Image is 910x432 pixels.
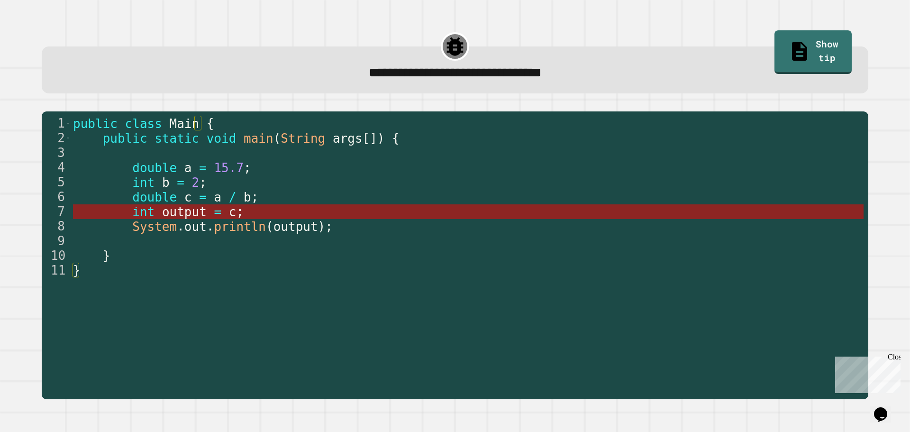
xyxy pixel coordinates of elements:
[42,131,71,146] div: 2
[774,30,852,74] a: Show tip
[132,175,155,190] span: int
[870,394,901,423] iframe: chat widget
[42,234,71,248] div: 9
[228,190,236,204] span: /
[132,190,177,204] span: double
[132,161,177,175] span: double
[281,131,325,146] span: String
[191,175,199,190] span: 2
[42,175,71,190] div: 5
[228,205,236,219] span: c
[42,160,71,175] div: 4
[244,190,251,204] span: b
[169,117,199,131] span: Main
[184,190,191,204] span: c
[42,248,71,263] div: 10
[199,190,207,204] span: =
[132,205,155,219] span: int
[184,161,191,175] span: a
[214,161,244,175] span: 15.7
[42,146,71,160] div: 3
[42,219,71,234] div: 8
[42,263,71,278] div: 11
[125,117,162,131] span: class
[214,190,221,204] span: a
[42,204,71,219] div: 7
[206,131,236,146] span: void
[42,116,71,131] div: 1
[177,175,184,190] span: =
[162,205,206,219] span: output
[214,205,221,219] span: =
[831,353,901,393] iframe: chat widget
[155,131,199,146] span: static
[273,220,318,234] span: output
[42,190,71,204] div: 6
[184,220,206,234] span: out
[73,117,118,131] span: public
[65,116,71,131] span: Toggle code folding, rows 1 through 11
[162,175,169,190] span: b
[4,4,65,60] div: Chat with us now!Close
[244,131,273,146] span: main
[65,131,71,146] span: Toggle code folding, rows 2 through 10
[132,220,177,234] span: System
[199,161,207,175] span: =
[214,220,266,234] span: println
[102,131,147,146] span: public
[333,131,363,146] span: args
